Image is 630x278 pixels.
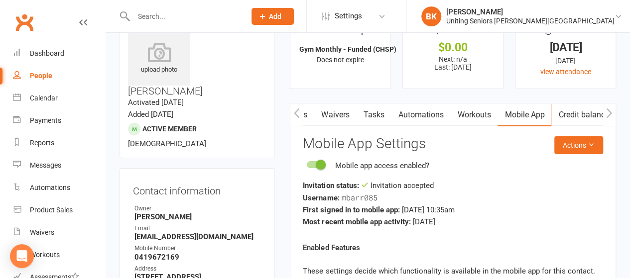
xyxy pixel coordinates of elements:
[30,206,73,214] div: Product Sales
[13,109,105,132] a: Payments
[128,42,190,75] div: upload photo
[269,12,281,20] span: Add
[412,217,435,226] span: [DATE]
[30,116,61,124] div: Payments
[30,49,64,57] div: Dashboard
[30,72,52,80] div: People
[335,160,429,172] div: Mobile app access enabled?
[142,125,197,133] span: Active member
[128,110,173,119] time: Added [DATE]
[303,136,603,152] h3: Mobile App Settings
[303,265,603,277] p: These settings decide which functionality is available in the mobile app for this contact.
[446,7,615,16] div: [PERSON_NAME]
[545,24,586,42] div: Last visit
[134,224,261,233] div: Email
[30,139,54,147] div: Reports
[13,199,105,221] a: Product Sales
[30,184,70,191] div: Automations
[134,264,261,274] div: Address
[13,177,105,199] a: Automations
[356,103,391,126] a: Tasks
[12,10,37,35] a: Clubworx
[13,244,105,266] a: Workouts
[134,244,261,253] div: Mobile Number
[13,221,105,244] a: Waivers
[335,5,362,27] span: Settings
[128,139,206,148] span: [DEMOGRAPHIC_DATA]
[540,68,591,76] a: view attendance
[317,56,364,64] span: Does not expire
[303,205,399,214] strong: First signed in to mobile app:
[13,42,105,65] a: Dashboard
[311,26,318,36] i: ✓
[134,212,261,221] strong: [PERSON_NAME]
[30,228,54,236] div: Waivers
[133,182,261,196] h3: Contact information
[30,94,58,102] div: Calendar
[303,242,360,254] label: Enabled Features
[303,181,359,190] strong: Invitation status:
[412,42,494,53] div: $0.00
[30,161,61,169] div: Messages
[130,9,239,23] input: Search...
[412,55,494,71] p: Next: n/a Last: [DATE]
[421,6,441,26] div: BK
[446,16,615,25] div: Uniting Seniors [PERSON_NAME][GEOGRAPHIC_DATA]
[13,65,105,87] a: People
[299,45,396,53] strong: Gym Monthly - Funded (CHSP)
[134,232,261,241] strong: [EMAIL_ADDRESS][DOMAIN_NAME]
[128,23,266,96] h3: [PERSON_NAME]
[435,24,471,42] div: $ Balance
[13,154,105,177] a: Messages
[252,8,294,25] button: Add
[450,103,498,126] a: Workouts
[498,103,551,126] a: Mobile App
[311,24,370,43] div: Memberships
[391,103,450,126] a: Automations
[314,103,356,126] a: Waivers
[524,42,607,53] div: [DATE]
[341,192,377,202] span: mbarr085
[303,217,410,226] strong: Most recent mobile app activity:
[128,98,184,107] time: Activated [DATE]
[134,204,261,213] div: Owner
[134,253,261,262] strong: 0419672169
[524,55,607,66] div: [DATE]
[30,251,60,259] div: Workouts
[13,132,105,154] a: Reports
[303,193,339,202] strong: Username:
[303,180,603,191] div: Invitation accepted
[554,136,603,154] button: Actions
[10,244,34,268] div: Open Intercom Messenger
[13,87,105,109] a: Calendar
[303,204,603,216] div: [DATE] 10:35am
[551,103,616,126] a: Credit balance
